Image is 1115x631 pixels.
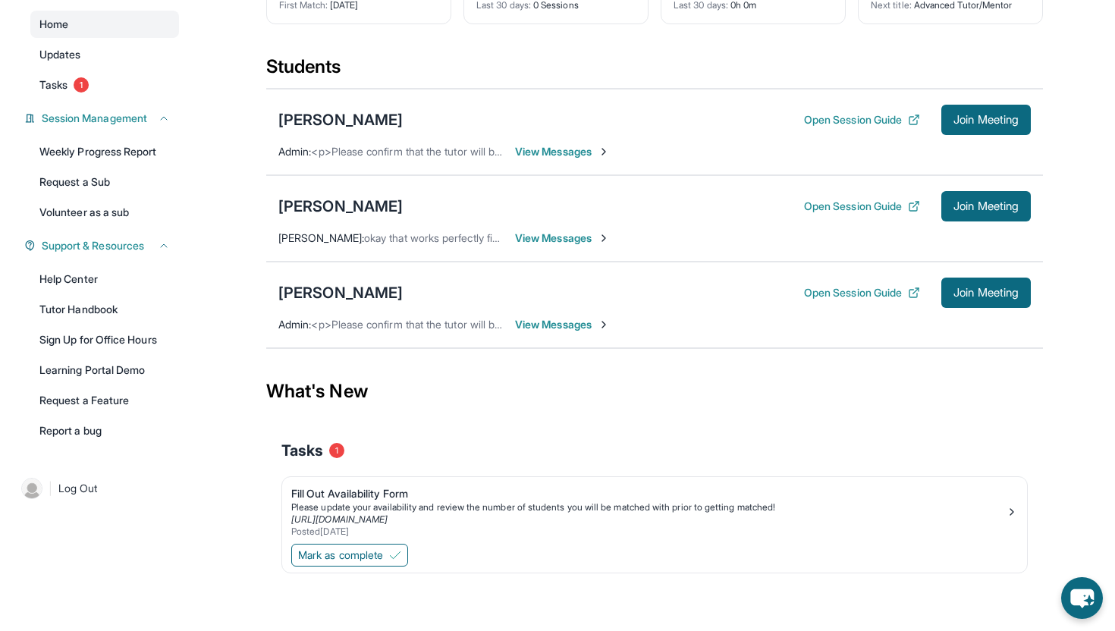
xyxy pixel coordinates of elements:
a: Home [30,11,179,38]
a: [URL][DOMAIN_NAME] [291,513,388,525]
button: Join Meeting [941,105,1031,135]
button: Open Session Guide [804,285,920,300]
a: Sign Up for Office Hours [30,326,179,353]
div: [PERSON_NAME] [278,196,403,217]
span: Admin : [278,145,311,158]
span: 1 [74,77,89,93]
span: | [49,479,52,498]
a: Help Center [30,265,179,293]
img: Mark as complete [389,549,401,561]
span: Log Out [58,481,98,496]
a: Learning Portal Demo [30,356,179,384]
span: Home [39,17,68,32]
button: chat-button [1061,577,1103,619]
img: Chevron-Right [598,232,610,244]
button: Open Session Guide [804,199,920,214]
span: Session Management [42,111,147,126]
div: Please update your availability and review the number of students you will be matched with prior ... [291,501,1006,513]
span: Join Meeting [953,115,1019,124]
div: What's New [266,358,1043,425]
div: Posted [DATE] [291,526,1006,538]
button: Mark as complete [291,544,408,567]
button: Join Meeting [941,191,1031,221]
a: Tasks1 [30,71,179,99]
span: Mark as complete [298,548,383,563]
span: Admin : [278,318,311,331]
span: 1 [329,443,344,458]
button: Session Management [36,111,170,126]
span: View Messages [515,317,610,332]
span: Tasks [281,440,323,461]
div: Fill Out Availability Form [291,486,1006,501]
span: Join Meeting [953,202,1019,211]
span: <p>Please confirm that the tutor will be able to attend your first assigned meeting time before j... [311,318,859,331]
a: Volunteer as a sub [30,199,179,226]
div: Students [266,55,1043,88]
a: Request a Sub [30,168,179,196]
span: <p>Please confirm that the tutor will be able to attend your first assigned meeting time before j... [311,145,859,158]
a: Fill Out Availability FormPlease update your availability and review the number of students you w... [282,477,1027,541]
span: [PERSON_NAME] : [278,231,364,244]
div: [PERSON_NAME] [278,282,403,303]
a: Weekly Progress Report [30,138,179,165]
a: Updates [30,41,179,68]
a: Request a Feature [30,387,179,414]
span: Tasks [39,77,68,93]
button: Support & Resources [36,238,170,253]
span: Join Meeting [953,288,1019,297]
span: Support & Resources [42,238,144,253]
img: Chevron-Right [598,146,610,158]
a: Report a bug [30,417,179,444]
img: user-img [21,478,42,499]
span: View Messages [515,231,610,246]
span: Updates [39,47,81,62]
a: |Log Out [15,472,179,505]
a: Tutor Handbook [30,296,179,323]
span: View Messages [515,144,610,159]
button: Join Meeting [941,278,1031,308]
img: Chevron-Right [598,319,610,331]
span: okay that works perfectly fine looking forward to it [364,231,603,244]
div: [PERSON_NAME] [278,109,403,130]
button: Open Session Guide [804,112,920,127]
